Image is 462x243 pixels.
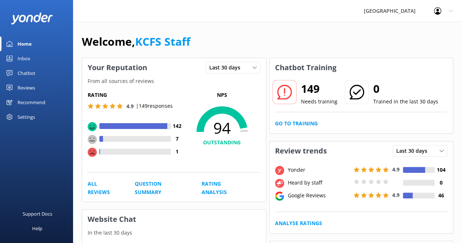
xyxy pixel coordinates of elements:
h2: 0 [373,80,438,98]
span: 4.9 [392,191,400,198]
a: KCFS Staff [135,34,190,49]
p: In the last 30 days [82,229,266,237]
h4: 104 [435,166,447,174]
div: Chatbot [18,66,35,80]
h3: Website Chat [82,210,266,229]
h3: Review trends [270,141,332,160]
div: Heard by staff [286,179,352,187]
h4: 1 [171,148,184,156]
div: Home [18,37,32,51]
span: 4.9 [392,166,400,173]
div: Support Docs [23,206,52,221]
p: NPS [184,91,260,99]
a: Analyse Ratings [275,219,322,227]
h5: Rating [88,91,184,99]
h4: 142 [171,122,184,130]
h4: OUTSTANDING [184,138,260,147]
h1: Welcome, [82,33,190,50]
div: Help [32,221,42,236]
div: Reviews [18,80,35,95]
span: 94 [184,119,260,137]
a: Rating Analysis [202,180,244,196]
h4: 0 [435,179,447,187]
p: Trained in the last 30 days [373,98,438,106]
span: Last 30 days [396,147,432,155]
a: Go to Training [275,119,318,128]
div: Yonder [286,166,352,174]
h4: 7 [171,135,184,143]
div: Recommend [18,95,45,110]
h3: Your Reputation [82,58,153,77]
a: Question Summary [135,180,185,196]
a: All Reviews [88,180,118,196]
p: | 149 responses [136,102,173,110]
img: yonder-white-logo.png [11,12,53,24]
span: Last 30 days [209,64,245,72]
h4: 46 [435,191,447,200]
p: From all sources of reviews [82,77,266,85]
h2: 149 [301,80,337,98]
span: 4.9 [126,103,134,110]
div: Google Reviews [286,191,352,200]
div: Settings [18,110,35,124]
h3: Chatbot Training [270,58,342,77]
div: Inbox [18,51,30,66]
p: Needs training [301,98,337,106]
